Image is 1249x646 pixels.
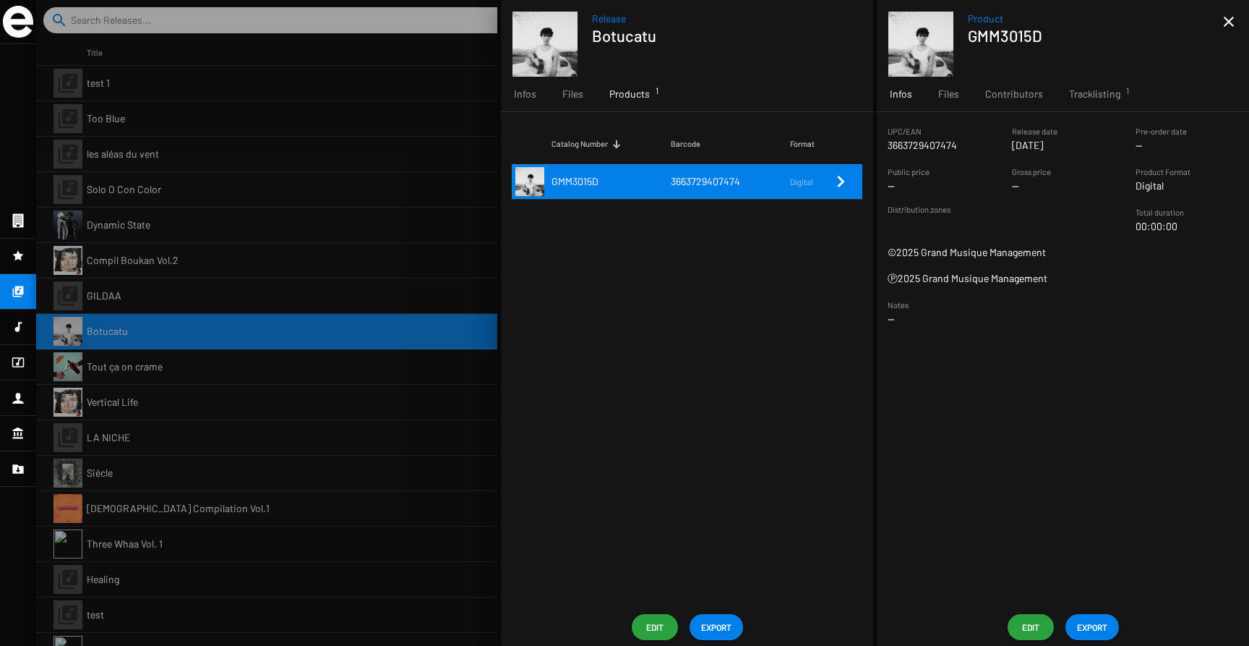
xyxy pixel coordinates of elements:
p: 00:00:00 [1136,219,1238,234]
p: -- [1136,138,1187,153]
h1: Botucatu [592,26,836,45]
p: [DATE] [1012,138,1057,153]
span: Digital [1136,179,1164,192]
button: EXPORT [690,614,743,640]
span: EXPORT [1077,614,1107,640]
span: ©2025 Grand Musique Management [888,246,1046,258]
span: Infos [890,87,912,101]
span: Edit [1019,614,1042,640]
span: GMM3015D [551,175,598,187]
p: -- [888,179,930,193]
p: -- [1012,179,1051,193]
div: Barcode [671,137,790,151]
img: grand-sigle.svg [3,6,33,38]
small: UPC/EAN [888,127,922,136]
small: Distribution zones [888,205,1114,216]
small: Pre-order date [1136,127,1187,136]
span: Tracklisting [1069,87,1120,101]
mat-icon: Remove Reference [832,173,849,190]
div: Format [790,137,832,151]
p: 3663729407474 [888,138,957,153]
small: Product Format [1136,167,1190,177]
span: Products [609,87,650,101]
div: Format [790,137,815,151]
span: Contributors [985,87,1043,101]
p: -- [888,312,1238,326]
span: EXPORT [701,614,731,640]
div: Barcode [671,137,700,151]
mat-icon: close [1220,13,1237,30]
img: botucatu-final-artwork-full-quality_0.jpg [888,12,953,77]
span: Product [968,12,1223,26]
h1: GMM3015D [968,26,1211,45]
div: Catalog Number [551,137,608,151]
span: Digital [790,177,813,187]
button: Edit [1008,614,1054,640]
small: Notes [888,300,909,310]
span: Files [938,87,959,101]
span: Infos [514,87,536,101]
span: Ⓟ2025 Grand Musique Management [888,272,1047,284]
small: Gross price [1012,167,1051,177]
span: Edit [643,614,666,640]
span: 3663729407474 [671,175,740,187]
div: Catalog Number [551,137,671,151]
small: Public price [888,167,930,177]
small: Release date [1012,127,1057,136]
img: botucatu-final-artwork-full-quality_0.jpg [512,12,578,77]
small: Total duration [1136,208,1184,217]
span: Files [562,87,583,101]
span: Release [592,12,847,26]
button: EXPORT [1065,614,1119,640]
button: Edit [632,614,678,640]
img: botucatu-final-artwork-full-quality_0.jpg [515,167,544,196]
